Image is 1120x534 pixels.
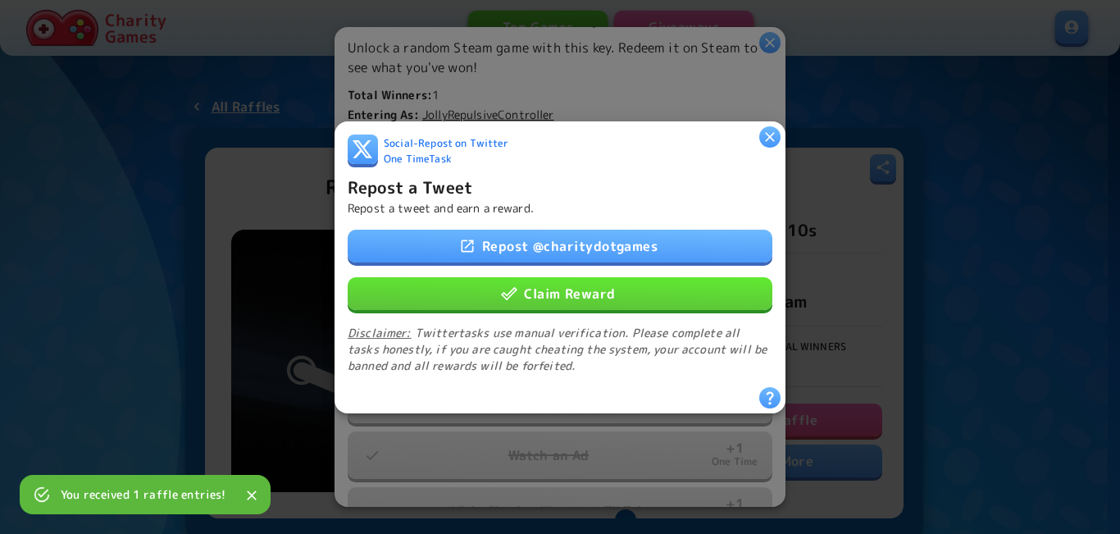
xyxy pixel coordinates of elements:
[384,136,509,152] span: Social - Repost on Twitter
[384,152,452,167] span: One Time Task
[348,199,534,216] p: Repost a tweet and earn a reward.
[61,480,226,509] div: You received 1 raffle entries!
[348,173,472,199] h6: Repost a Tweet
[348,324,412,340] u: Disclaimer:
[348,324,772,373] p: Twitter tasks use manual verification. Please complete all tasks honestly, if you are caught chea...
[348,229,772,262] a: Repost @charitydotgames
[348,276,772,309] button: Claim Reward
[239,483,264,508] button: Close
